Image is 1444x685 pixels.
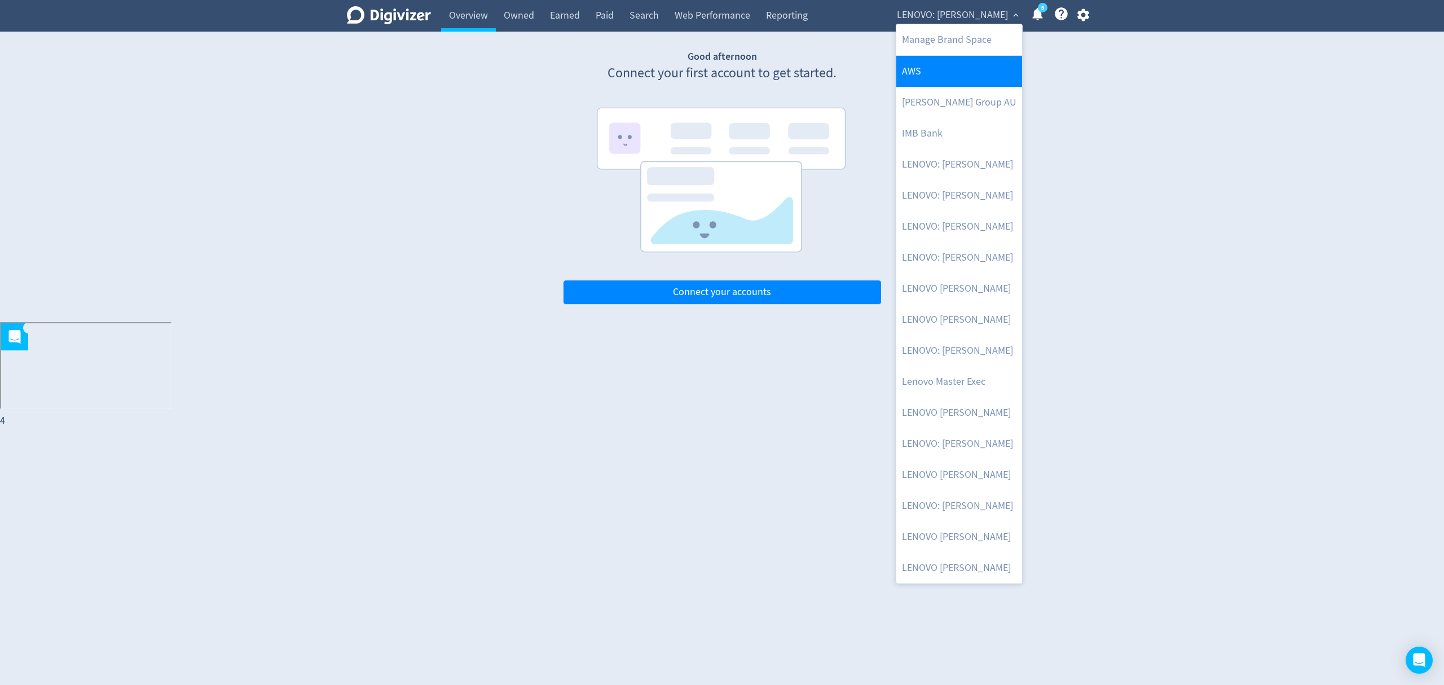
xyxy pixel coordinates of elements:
a: Manage Brand Space [896,24,1022,55]
a: LENOVO [PERSON_NAME] [896,552,1022,583]
a: LENOVO: [PERSON_NAME] [896,242,1022,273]
a: LENOVO: [PERSON_NAME] [896,335,1022,366]
a: LENOVO: [PERSON_NAME] [896,211,1022,242]
a: LENOVO: [PERSON_NAME] [896,180,1022,211]
a: LENOVO [PERSON_NAME] [896,397,1022,428]
a: LENOVO: [PERSON_NAME] [896,490,1022,521]
a: LENOVO [PERSON_NAME] [896,521,1022,552]
a: AWS [896,56,1022,87]
a: Lenovo Master Exec [896,366,1022,397]
a: LENOVO: [PERSON_NAME] [896,428,1022,459]
div: Open Intercom Messenger [1406,647,1433,674]
a: [PERSON_NAME] Group AU [896,87,1022,118]
a: LENOVO [PERSON_NAME] [896,273,1022,304]
a: LENOVO: [PERSON_NAME] [896,149,1022,180]
a: LENOVO [PERSON_NAME] [896,459,1022,490]
a: IMB Bank [896,118,1022,149]
a: LENOVO [PERSON_NAME] [896,304,1022,335]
